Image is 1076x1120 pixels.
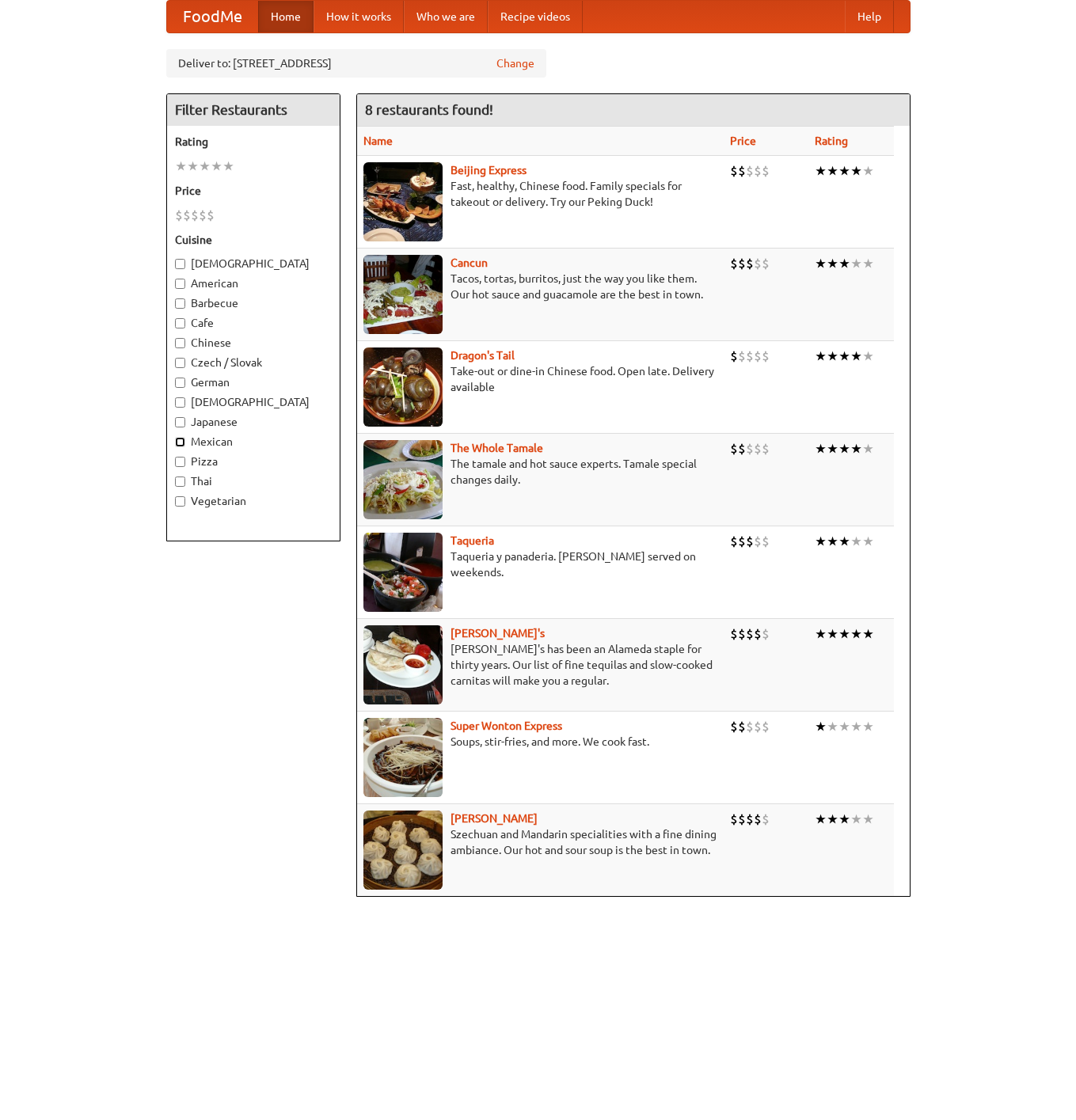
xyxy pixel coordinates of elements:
[838,718,850,735] li: ★
[175,358,185,368] input: Czech / Slovak
[451,442,543,454] b: The Whole Tamale
[730,347,738,365] li: $
[827,255,838,272] li: ★
[738,811,746,828] li: $
[363,162,443,241] img: beijing.jpg
[827,440,838,457] li: ★
[730,440,738,457] li: $
[314,1,404,32] a: How it works
[730,162,738,180] li: $
[363,533,443,612] img: taqueria.jpg
[850,255,862,272] li: ★
[451,719,562,732] a: Super Wonton Express
[175,355,332,370] label: Czech / Slovak
[862,533,874,550] li: ★
[363,178,717,210] p: Fast, healthy, Chinese food. Family specials for takeout or delivery. Try our Peking Duck!
[738,347,746,365] li: $
[762,255,770,272] li: $
[746,533,754,550] li: $
[183,207,191,224] li: $
[167,1,258,32] a: FoodMe
[730,625,738,643] li: $
[850,440,862,457] li: ★
[815,347,827,365] li: ★
[175,414,332,430] label: Japanese
[175,315,332,331] label: Cafe
[746,440,754,457] li: $
[762,625,770,643] li: $
[363,641,717,689] p: [PERSON_NAME]'s has been an Alameda staple for thirty years. Our list of fine tequilas and slow-c...
[850,347,862,365] li: ★
[815,255,827,272] li: ★
[754,162,762,180] li: $
[815,718,827,735] li: ★
[175,457,185,467] input: Pizza
[199,207,207,224] li: $
[762,811,770,828] li: $
[363,734,717,750] p: Soups, stir-fries, and more. We cook fast.
[451,812,538,825] b: [PERSON_NAME]
[451,164,527,177] a: Beijing Express
[175,207,183,224] li: $
[827,347,838,365] li: ★
[862,811,874,828] li: ★
[827,625,838,643] li: ★
[838,625,850,643] li: ★
[175,437,185,447] input: Mexican
[815,625,827,643] li: ★
[175,298,185,309] input: Barbecue
[815,533,827,550] li: ★
[175,295,332,311] label: Barbecue
[762,440,770,457] li: $
[815,162,827,180] li: ★
[363,625,443,704] img: pedros.jpg
[365,102,493,117] ng-pluralize: 8 restaurants found!
[175,338,185,348] input: Chinese
[730,135,756,147] a: Price
[175,232,332,248] h5: Cuisine
[754,255,762,272] li: $
[451,256,488,269] a: Cancun
[730,533,738,550] li: $
[404,1,488,32] a: Who we are
[738,162,746,180] li: $
[815,811,827,828] li: ★
[862,625,874,643] li: ★
[496,55,534,71] a: Change
[730,255,738,272] li: $
[850,625,862,643] li: ★
[754,811,762,828] li: $
[738,625,746,643] li: $
[738,255,746,272] li: $
[827,718,838,735] li: ★
[175,183,332,199] h5: Price
[175,259,185,269] input: [DEMOGRAPHIC_DATA]
[363,549,717,580] p: Taqueria y panaderia. [PERSON_NAME] served on weekends.
[838,440,850,457] li: ★
[363,456,717,488] p: The tamale and hot sauce experts. Tamale special changes daily.
[166,49,546,78] div: Deliver to: [STREET_ADDRESS]
[175,378,185,388] input: German
[862,718,874,735] li: ★
[838,255,850,272] li: ★
[175,318,185,328] input: Cafe
[451,534,494,547] a: Taqueria
[363,271,717,302] p: Tacos, tortas, burritos, just the way you like them. Our hot sauce and guacamole are the best in ...
[175,394,332,410] label: [DEMOGRAPHIC_DATA]
[199,158,211,175] li: ★
[363,826,717,858] p: Szechuan and Mandarin specialities with a fine dining ambiance. Our hot and sour soup is the best...
[827,533,838,550] li: ★
[258,1,314,32] a: Home
[838,811,850,828] li: ★
[862,255,874,272] li: ★
[754,347,762,365] li: $
[754,440,762,457] li: $
[175,493,332,509] label: Vegetarian
[451,349,515,362] b: Dragon's Tail
[175,134,332,150] h5: Rating
[175,374,332,390] label: German
[363,440,443,519] img: wholetamale.jpg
